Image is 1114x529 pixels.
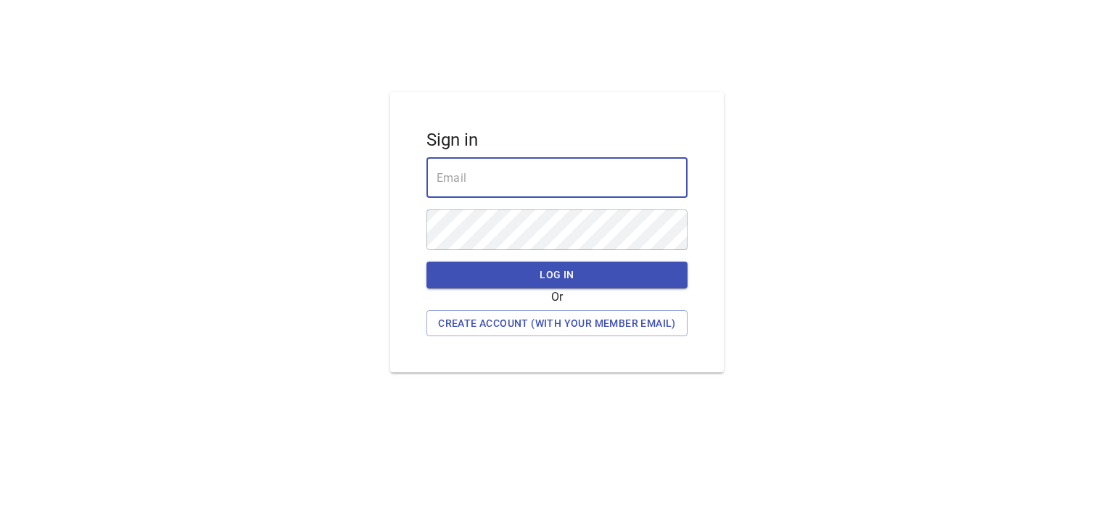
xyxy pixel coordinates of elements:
button: Create Account (with your member email) [426,310,688,337]
p: Or [426,288,688,306]
button: Log in [426,262,688,288]
span: Log in [438,266,676,284]
span: Create Account (with your member email) [438,315,676,333]
input: Email [426,157,688,198]
h1: Sign in [426,128,688,151]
